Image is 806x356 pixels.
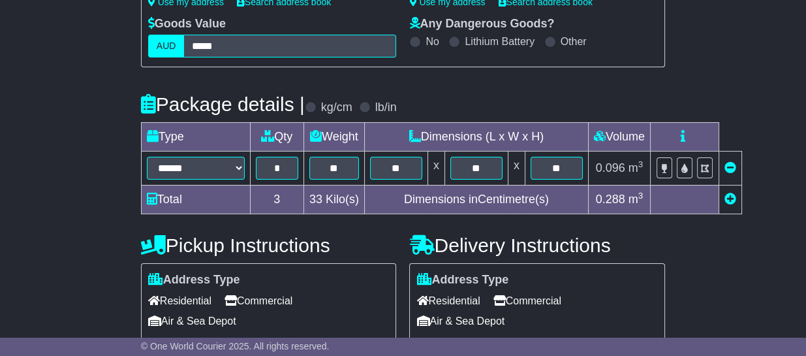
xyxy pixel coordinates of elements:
[409,17,554,31] label: Any Dangerous Goods?
[141,93,305,115] h4: Package details |
[426,35,439,48] label: No
[638,159,643,169] sup: 3
[250,185,303,214] td: 3
[465,35,535,48] label: Lithium Battery
[250,122,303,151] td: Qty
[508,151,525,185] td: x
[493,291,561,311] span: Commercial
[225,291,292,311] span: Commercial
[364,122,588,151] td: Dimensions (L x W x H)
[148,273,240,287] label: Address Type
[364,185,588,214] td: Dimensions in Centimetre(s)
[148,291,211,311] span: Residential
[638,191,643,201] sup: 3
[141,235,397,256] h4: Pickup Instructions
[416,291,480,311] span: Residential
[427,151,444,185] td: x
[724,193,736,206] a: Add new item
[596,193,625,206] span: 0.288
[148,35,185,57] label: AUD
[303,122,364,151] td: Weight
[375,101,397,115] label: lb/in
[596,161,625,174] span: 0.096
[588,122,650,151] td: Volume
[141,341,330,351] span: © One World Courier 2025. All rights reserved.
[409,235,665,256] h4: Delivery Instructions
[724,161,736,174] a: Remove this item
[148,17,226,31] label: Goods Value
[309,193,322,206] span: 33
[628,161,643,174] span: m
[303,185,364,214] td: Kilo(s)
[561,35,587,48] label: Other
[141,185,250,214] td: Total
[321,101,352,115] label: kg/cm
[416,311,504,331] span: Air & Sea Depot
[141,122,250,151] td: Type
[416,273,508,287] label: Address Type
[628,193,643,206] span: m
[148,311,236,331] span: Air & Sea Depot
